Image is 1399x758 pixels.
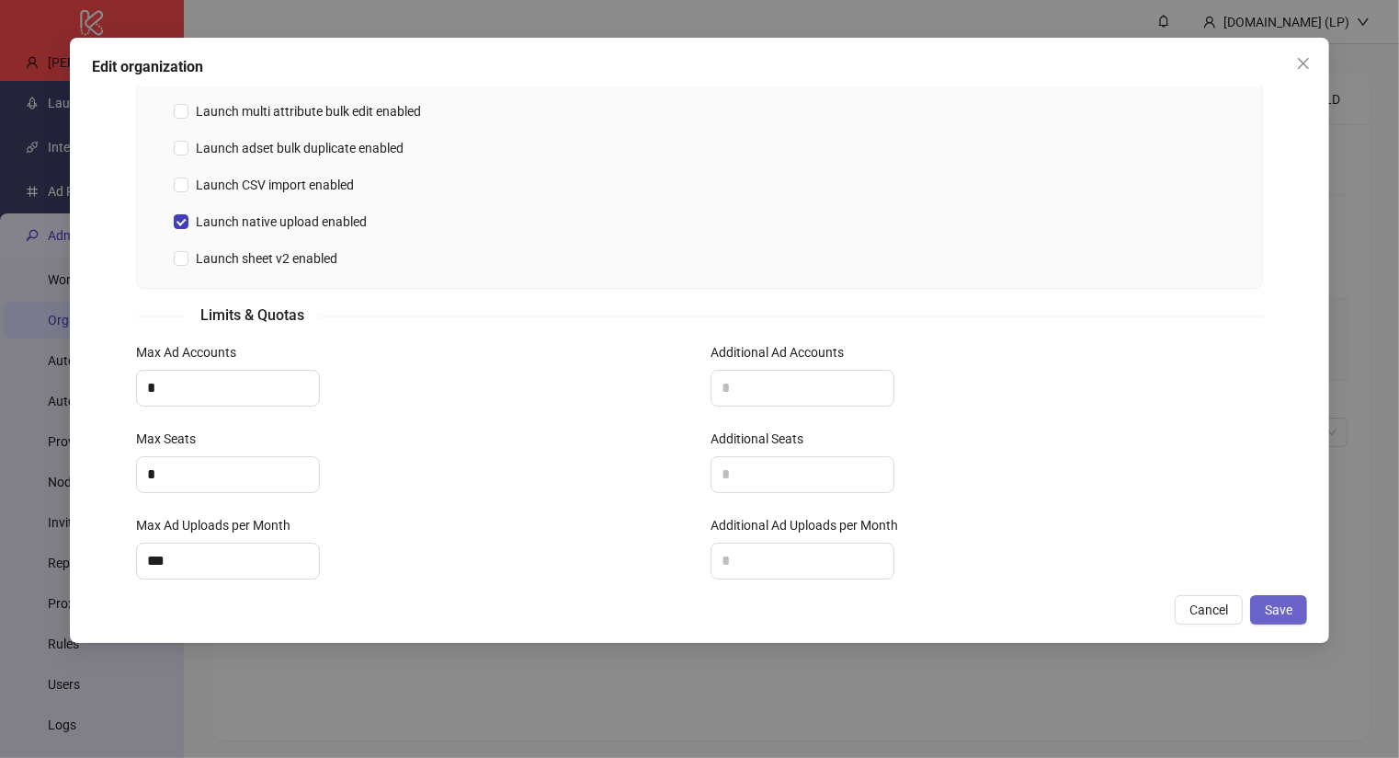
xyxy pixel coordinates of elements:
[711,515,910,535] label: Additional Ad Uploads per Month
[92,56,1307,78] div: Edit organization
[711,342,856,362] label: Additional Ad Accounts
[188,138,411,158] span: Launch adset bulk duplicate enabled
[186,304,319,327] span: Limits & Quotas
[137,371,319,406] input: Max Ad Accounts
[711,544,893,579] input: Additional Ad Uploads per Month
[188,101,428,121] span: Launch multi attribute bulk edit enabled
[137,544,319,579] input: Max Ad Uploads per Month
[1289,49,1318,78] button: Close
[1175,595,1243,625] button: Cancel
[1296,56,1311,71] span: close
[711,371,893,406] input: Additional Ad Accounts
[711,457,893,492] input: Additional Seats
[188,175,361,195] span: Launch CSV import enabled
[136,342,248,362] label: Max Ad Accounts
[1250,595,1307,625] button: Save
[188,248,345,269] span: Launch sheet v2 enabled
[137,457,319,492] input: Max Seats
[711,429,815,449] label: Additional Seats
[136,515,302,535] label: Max Ad Uploads per Month
[136,429,208,449] label: Max Seats
[1189,603,1228,617] span: Cancel
[1265,603,1292,617] span: Save
[188,212,374,232] span: Launch native upload enabled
